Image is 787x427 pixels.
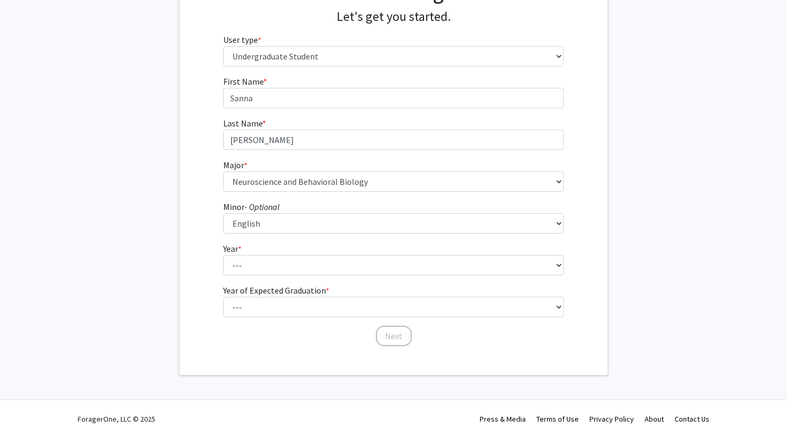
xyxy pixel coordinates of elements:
[589,414,634,424] a: Privacy Policy
[376,326,412,346] button: Next
[223,200,279,213] label: Minor
[223,33,261,46] label: User type
[223,284,329,297] label: Year of Expected Graduation
[8,379,46,419] iframe: Chat
[245,201,279,212] i: - Optional
[223,118,262,129] span: Last Name
[675,414,709,424] a: Contact Us
[223,242,241,255] label: Year
[223,76,263,87] span: First Name
[536,414,579,424] a: Terms of Use
[480,414,526,424] a: Press & Media
[223,9,564,25] h4: Let's get you started.
[223,159,247,171] label: Major
[645,414,664,424] a: About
